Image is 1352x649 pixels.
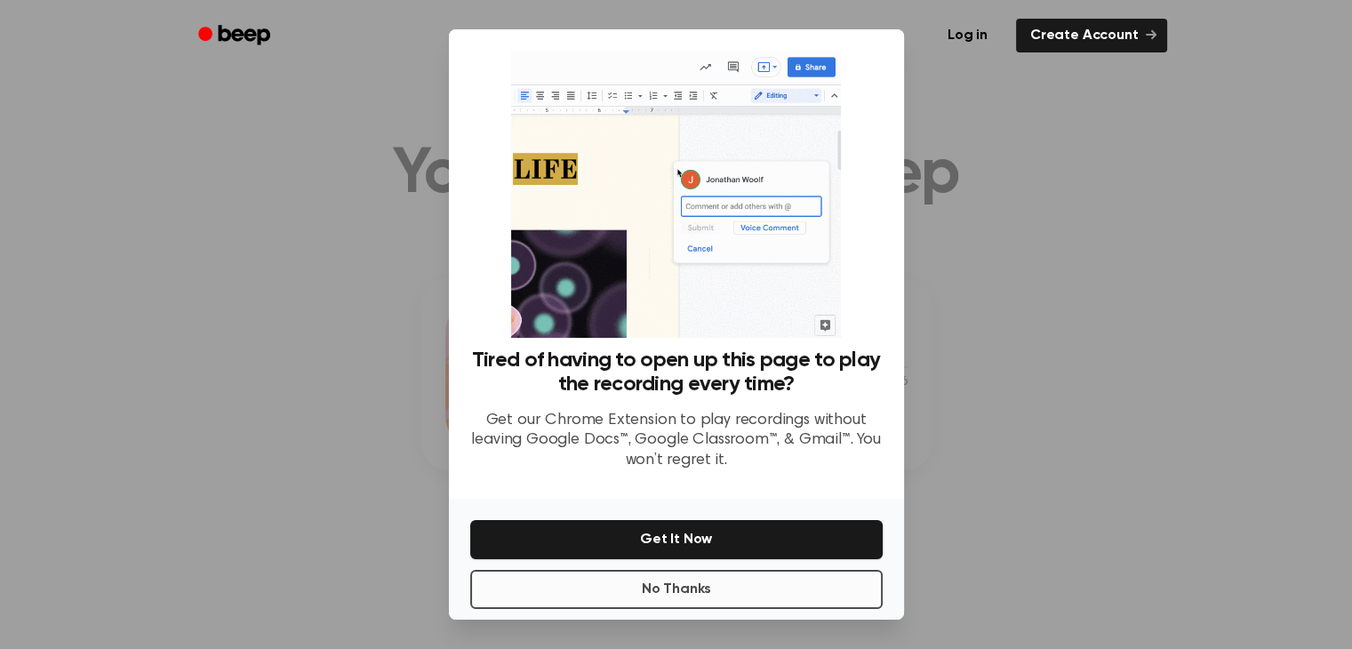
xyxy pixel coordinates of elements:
[470,411,883,471] p: Get our Chrome Extension to play recordings without leaving Google Docs™, Google Classroom™, & Gm...
[470,570,883,609] button: No Thanks
[470,349,883,397] h3: Tired of having to open up this page to play the recording every time?
[511,51,841,338] img: Beep extension in action
[930,15,1005,56] a: Log in
[1016,19,1167,52] a: Create Account
[470,520,883,559] button: Get It Now
[186,19,286,53] a: Beep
